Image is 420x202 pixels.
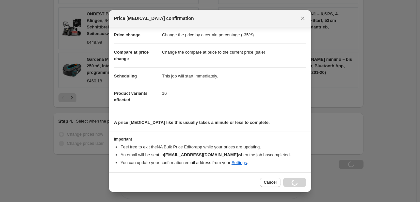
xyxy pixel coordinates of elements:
[114,120,270,125] b: A price [MEDICAL_DATA] like this usually takes a minute or less to complete.
[260,178,281,187] button: Cancel
[121,152,306,158] li: An email will be sent to when the job has completed .
[121,160,306,166] li: You can update your confirmation email address from your .
[162,43,306,61] dd: Change the compare at price to the current price (sale)
[232,160,247,165] a: Settings
[264,180,277,185] span: Cancel
[114,32,140,37] span: Price change
[162,26,306,43] dd: Change the price by a certain percentage (-35%)
[298,14,307,23] button: Close
[164,152,238,157] b: [EMAIL_ADDRESS][DOMAIN_NAME]
[114,50,149,61] span: Compare at price change
[162,67,306,85] dd: This job will start immediately.
[162,85,306,102] dd: 16
[114,137,306,142] h3: Important
[114,91,148,102] span: Product variants affected
[121,144,306,150] li: Feel free to exit the NA Bulk Price Editor app while your prices are updating.
[114,74,137,78] span: Scheduling
[114,15,194,22] span: Price [MEDICAL_DATA] confirmation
